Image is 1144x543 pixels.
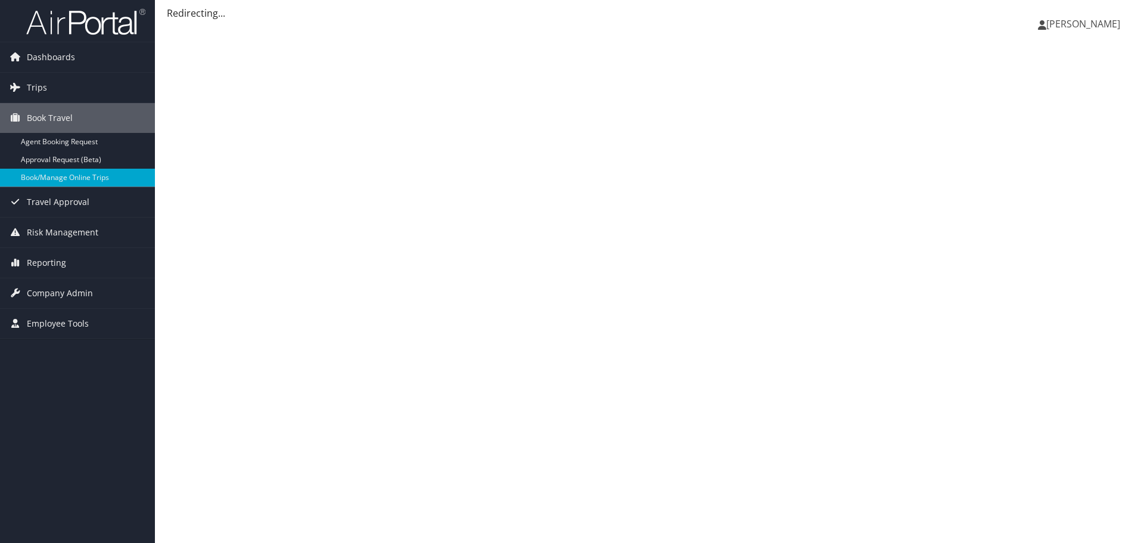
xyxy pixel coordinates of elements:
[27,187,89,217] span: Travel Approval
[1038,6,1132,42] a: [PERSON_NAME]
[1046,17,1120,30] span: [PERSON_NAME]
[27,103,73,133] span: Book Travel
[167,6,1132,20] div: Redirecting...
[27,309,89,339] span: Employee Tools
[27,248,66,278] span: Reporting
[27,73,47,103] span: Trips
[27,42,75,72] span: Dashboards
[27,278,93,308] span: Company Admin
[26,8,145,36] img: airportal-logo.png
[27,218,98,247] span: Risk Management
